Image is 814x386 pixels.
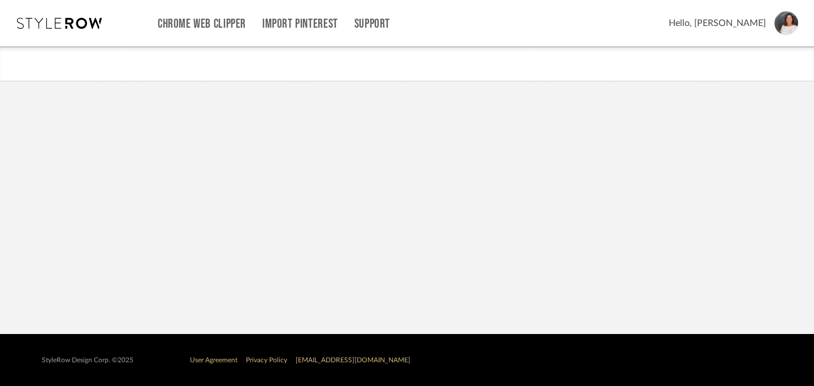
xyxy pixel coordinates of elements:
[42,356,133,365] div: StyleRow Design Corp. ©2025
[669,16,766,30] span: Hello, [PERSON_NAME]
[246,357,287,363] a: Privacy Policy
[158,19,246,29] a: Chrome Web Clipper
[774,11,798,35] img: avatar
[296,357,410,363] a: [EMAIL_ADDRESS][DOMAIN_NAME]
[262,19,338,29] a: Import Pinterest
[354,19,390,29] a: Support
[190,357,237,363] a: User Agreement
